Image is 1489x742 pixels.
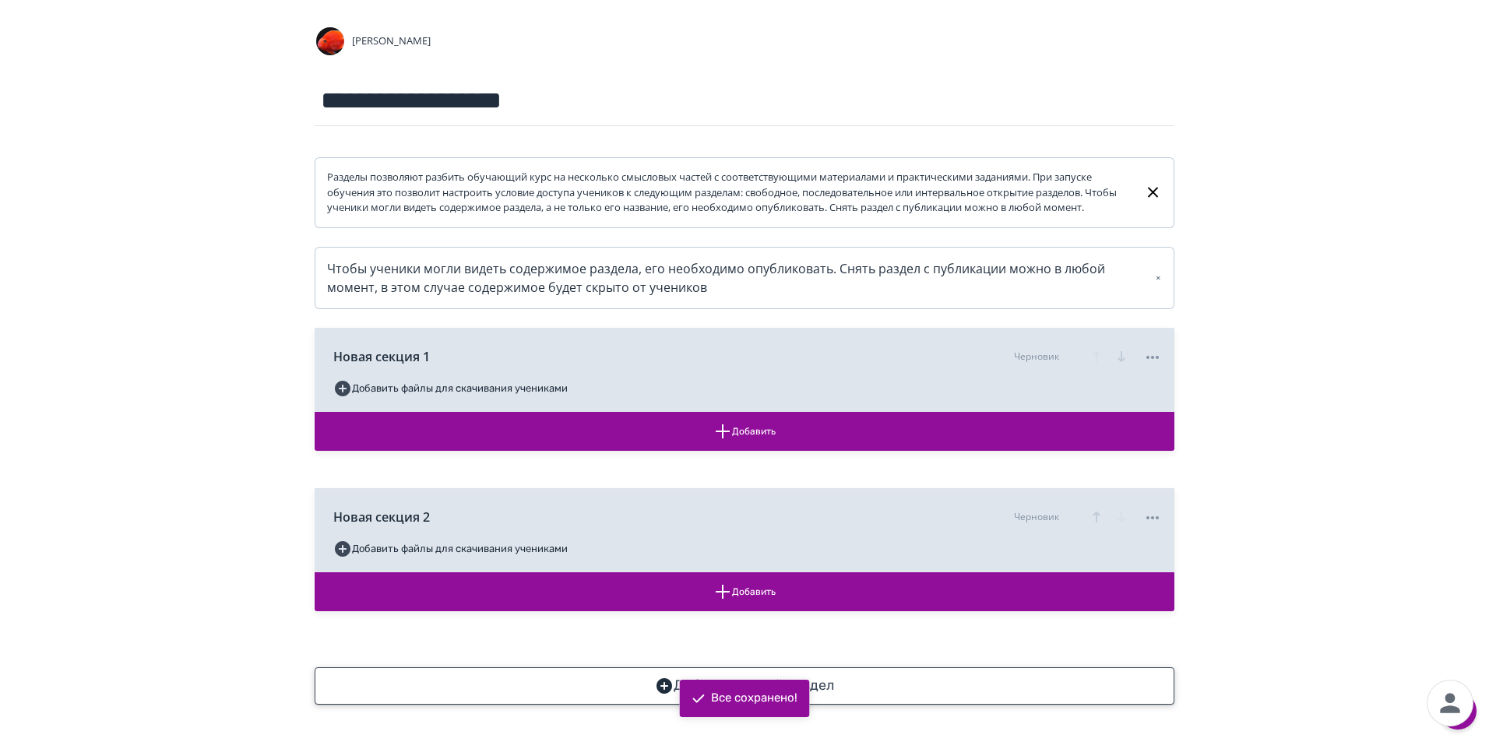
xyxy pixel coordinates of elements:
[1014,510,1059,524] div: Черновик
[333,347,430,366] span: Новая секция 1
[315,412,1174,451] button: Добавить
[315,26,346,57] img: Avatar
[327,170,1132,216] div: Разделы позволяют разбить обучающий курс на несколько смысловых частей с соответствующими материа...
[333,536,568,561] button: Добавить файлы для скачивания учениками
[315,572,1174,611] button: Добавить
[352,33,431,49] span: [PERSON_NAME]
[1014,350,1059,364] div: Черновик
[333,376,568,401] button: Добавить файлы для скачивания учениками
[315,667,1174,705] button: Добавить новый раздел
[711,691,797,706] div: Все сохранено!
[327,259,1162,297] div: Чтобы ученики могли видеть содержимое раздела, его необходимо опубликовать. Снять раздел с публик...
[333,508,430,526] span: Новая секция 2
